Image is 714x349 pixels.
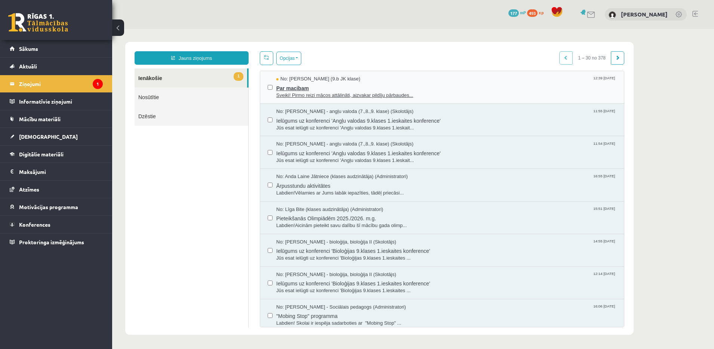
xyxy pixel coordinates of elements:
a: No: Līga Bite (klases audzinātāja) (Administratori) 15:51 [DATE] Pieteikšanās Olimpiādēm 2025./20... [164,177,504,200]
span: Ielūgums uz konferenci 'Bioloģijas 9.klases 1.ieskaites konference' [164,217,504,226]
span: No: Anda Laine Jātniece (klases audzinātāja) (Administratori) [164,144,296,151]
span: Jūs esat ielūgti uz konferenci 'Angļu valodas 9.klases 1.ieskait... [164,128,504,135]
a: No: [PERSON_NAME] - Sociālais pedagogs (Administratori) 16:06 [DATE] "Mobing Stop" programma Labd... [164,275,504,298]
a: No: Anda Laine Jātniece (klases audzinātāja) (Administratori) 16:55 [DATE] Ārpusstundu aktivitāte... [164,144,504,168]
span: Atzīmes [19,186,39,193]
span: xp [539,9,544,15]
legend: Informatīvie ziņojumi [19,93,103,110]
span: Sākums [19,45,38,52]
span: No: [PERSON_NAME] - angļu valoda (7.,8.,9. klase) (Skolotājs) [164,112,301,119]
span: Ielūgums uz konferenci 'Angļu valodas 9.klases 1.ieskaites konference' [164,86,504,96]
span: Aktuāli [19,63,37,70]
a: Atzīmes [10,181,103,198]
span: 14:55 [DATE] [480,210,504,215]
span: No: [PERSON_NAME] (9.b JK klase) [164,47,248,54]
span: 16:55 [DATE] [480,144,504,150]
span: 11:55 [DATE] [480,79,504,85]
span: 493 [527,9,538,17]
a: 177 mP [508,9,526,15]
span: 16:06 [DATE] [480,275,504,281]
span: [DEMOGRAPHIC_DATA] [19,133,78,140]
img: Maksims Nevedomijs [609,11,616,19]
legend: Maksājumi [19,163,103,180]
span: 1 [121,43,131,52]
a: Mācību materiāli [10,110,103,128]
a: Jauns ziņojums [22,22,136,36]
a: [DEMOGRAPHIC_DATA] [10,128,103,145]
span: Mācību materiāli [19,116,61,122]
span: Proktoringa izmēģinājums [19,239,84,245]
a: No: [PERSON_NAME] (9.b JK klase) 12:39 [DATE] Par macibam Sveiki! Pirmo reizi mācos attālināti, a... [164,47,504,70]
span: 12:39 [DATE] [480,47,504,52]
a: Rīgas 1. Tālmācības vidusskola [8,13,68,32]
span: Jūs esat ielūgti uz konferenci 'Angļu valodas 9.klases 1.ieskait... [164,96,504,103]
legend: Ziņojumi [19,75,103,92]
span: "Mobing Stop" programma [164,282,504,291]
a: No: [PERSON_NAME] - bioloģija, bioloģija II (Skolotājs) 14:55 [DATE] Ielūgums uz konferenci 'Biol... [164,210,504,233]
span: No: [PERSON_NAME] - bioloģija, bioloģija II (Skolotājs) [164,242,284,249]
span: 12:14 [DATE] [480,242,504,248]
span: Labdien!Aicinām pieteikt savu dalību šī mācību gada olimp... [164,193,504,200]
span: Konferences [19,221,50,228]
a: Digitālie materiāli [10,146,103,163]
a: No: [PERSON_NAME] - bioloģija, bioloģija II (Skolotājs) 12:14 [DATE] Ielūgums uz konferenci 'Biol... [164,242,504,266]
span: 15:51 [DATE] [480,177,504,183]
a: [PERSON_NAME] [621,10,668,18]
a: Dzēstie [22,78,136,97]
a: No: [PERSON_NAME] - angļu valoda (7.,8.,9. klase) (Skolotājs) 11:54 [DATE] Ielūgums uz konferenci... [164,112,504,135]
span: Ārpusstundu aktivitātes [164,151,504,161]
span: Motivācijas programma [19,203,78,210]
span: Ielūgums uz konferenci 'Bioloģijas 9.klases 1.ieskaites konference' [164,249,504,258]
span: Labdien! Skolai ir iespēja sadarboties ar "Mobing Stop" ... [164,291,504,298]
span: Pieteikšanās Olimpiādēm 2025./2026. m.g. [164,184,504,193]
span: Par macibam [164,54,504,63]
a: Konferences [10,216,103,233]
i: 1 [93,79,103,89]
span: Jūs esat ielūgti uz konferenci 'Bioloģijas 9.klases 1.ieskaites ... [164,226,504,233]
a: Nosūtītie [22,59,136,78]
span: Sveiki! Pirmo reizi mācos attālināti, aizvakar pildīju pārbaudes... [164,63,504,70]
span: No: [PERSON_NAME] - angļu valoda (7.,8.,9. klase) (Skolotājs) [164,79,301,86]
a: Proktoringa izmēģinājums [10,233,103,251]
span: Jūs esat ielūgti uz konferenci 'Bioloģijas 9.klases 1.ieskaites ... [164,258,504,266]
a: Aktuāli [10,58,103,75]
span: 11:54 [DATE] [480,112,504,117]
a: Ziņojumi1 [10,75,103,92]
button: Opcijas [164,23,189,36]
span: 1 – 30 no 378 [461,22,499,36]
span: No: Līga Bite (klases audzinātāja) (Administratori) [164,177,271,184]
span: Labdien!Vēlamies ar Jums labāk iepazīties, tādēļ priecāsi... [164,161,504,168]
a: Sākums [10,40,103,57]
span: Digitālie materiāli [19,151,64,157]
a: Informatīvie ziņojumi [10,93,103,110]
span: No: [PERSON_NAME] - bioloģija, bioloģija II (Skolotājs) [164,210,284,217]
a: 1Ienākošie [22,40,135,59]
a: No: [PERSON_NAME] - angļu valoda (7.,8.,9. klase) (Skolotājs) 11:55 [DATE] Ielūgums uz konferenci... [164,79,504,102]
a: Maksājumi [10,163,103,180]
a: 493 xp [527,9,547,15]
span: mP [520,9,526,15]
a: Motivācijas programma [10,198,103,215]
span: 177 [508,9,519,17]
span: Ielūgums uz konferenci 'Angļu valodas 9.klases 1.ieskaites konference' [164,119,504,128]
span: No: [PERSON_NAME] - Sociālais pedagogs (Administratori) [164,275,294,282]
